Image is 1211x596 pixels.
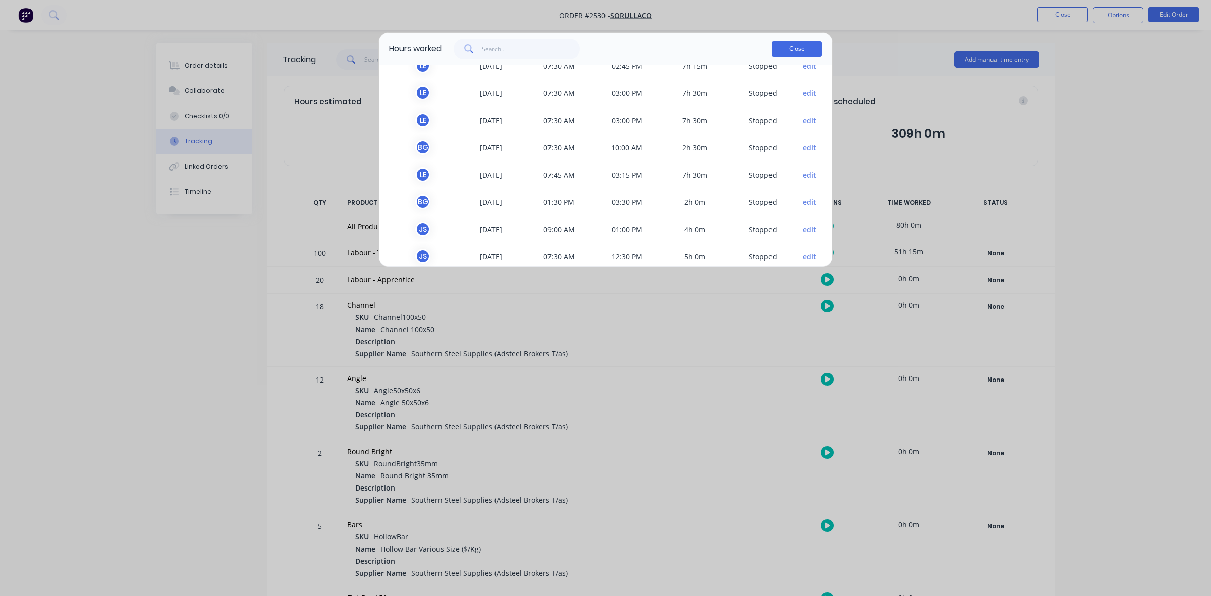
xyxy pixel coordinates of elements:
[593,222,661,237] span: 01:00 PM
[415,194,430,209] div: B G
[593,140,661,155] span: 10:00 AM
[729,222,797,237] span: S topped
[661,249,729,264] span: 5h 0m
[525,58,593,73] span: 07:30 AM
[729,58,797,73] span: S topped
[803,88,816,98] button: edit
[729,140,797,155] span: S topped
[457,194,525,209] span: [DATE]
[525,113,593,128] span: 07:30 AM
[525,140,593,155] span: 07:30 AM
[593,85,661,100] span: 03:00 PM
[729,194,797,209] span: S topped
[415,167,430,182] div: L E
[415,140,430,155] div: B G
[457,167,525,182] span: [DATE]
[593,58,661,73] span: 02:45 PM
[593,113,661,128] span: 03:00 PM
[457,85,525,100] span: [DATE]
[415,58,430,73] div: L E
[661,113,729,128] span: 7h 30m
[803,115,816,126] button: edit
[803,61,816,71] button: edit
[661,222,729,237] span: 4h 0m
[729,85,797,100] span: S topped
[803,251,816,262] button: edit
[729,167,797,182] span: S topped
[661,85,729,100] span: 7h 30m
[803,224,816,235] button: edit
[525,167,593,182] span: 07:45 AM
[729,249,797,264] span: S topped
[457,58,525,73] span: [DATE]
[661,167,729,182] span: 7h 30m
[482,39,580,59] input: Search...
[457,249,525,264] span: [DATE]
[593,249,661,264] span: 12:30 PM
[525,85,593,100] span: 07:30 AM
[593,167,661,182] span: 03:15 PM
[457,140,525,155] span: [DATE]
[457,113,525,128] span: [DATE]
[415,249,430,264] div: J S
[415,113,430,128] div: L E
[525,249,593,264] span: 07:30 AM
[593,194,661,209] span: 03:30 PM
[661,140,729,155] span: 2h 30m
[803,142,816,153] button: edit
[389,43,442,55] div: Hours worked
[803,170,816,180] button: edit
[457,222,525,237] span: [DATE]
[729,113,797,128] span: S topped
[803,197,816,207] button: edit
[661,58,729,73] span: 7h 15m
[525,222,593,237] span: 09:00 AM
[772,41,822,57] button: Close
[415,85,430,100] div: L E
[661,194,729,209] span: 2h 0m
[525,194,593,209] span: 01:30 PM
[415,222,430,237] div: J S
